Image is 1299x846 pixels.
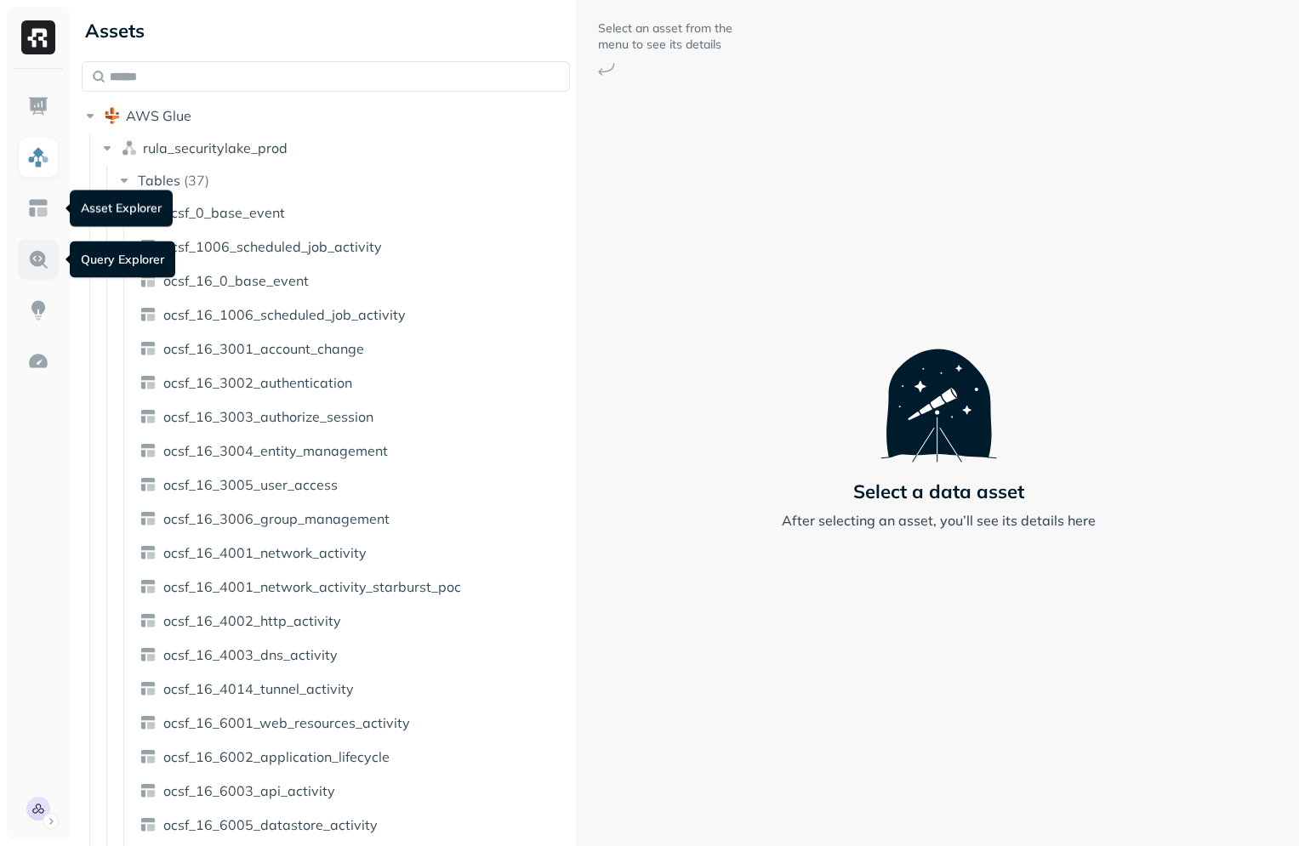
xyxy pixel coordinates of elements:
a: ocsf_16_3002_authentication [133,369,573,396]
img: Asset Explorer [27,197,49,219]
img: Ryft [21,20,55,54]
span: ocsf_16_4002_http_activity [163,612,341,629]
img: table [140,238,157,255]
img: table [140,442,157,459]
span: ocsf_16_3003_authorize_session [163,408,373,425]
a: ocsf_16_6005_datastore_activity [133,811,573,838]
span: ocsf_16_3004_entity_management [163,442,388,459]
span: ocsf_16_3006_group_management [163,510,390,527]
img: table [140,408,157,425]
div: Asset Explorer [70,190,173,227]
img: Insights [27,299,49,321]
img: table [140,476,157,493]
a: ocsf_16_3006_group_management [133,505,573,532]
img: namespace [121,139,138,156]
p: Select a data asset [853,480,1024,503]
a: ocsf_16_6001_web_resources_activity [133,709,573,736]
span: ocsf_16_3001_account_change [163,340,364,357]
img: Assets [27,146,49,168]
div: Assets [82,17,570,44]
img: table [140,748,157,765]
p: ( 37 ) [184,172,209,189]
span: ocsf_16_3002_authentication [163,374,352,391]
a: ocsf_16_4002_http_activity [133,607,573,634]
a: ocsf_16_0_base_event [133,267,573,294]
span: ocsf_16_6002_application_lifecycle [163,748,390,765]
img: Dashboard [27,95,49,117]
img: Query Explorer [27,248,49,270]
p: After selecting an asset, you’ll see its details here [782,510,1096,531]
p: Select an asset from the menu to see its details [598,20,734,53]
button: rula_securitylake_prod [99,134,571,162]
img: root [104,107,121,124]
span: ocsf_16_6003_api_activity [163,782,335,799]
span: rula_securitylake_prod [143,139,288,156]
a: ocsf_16_6002_application_lifecycle [133,743,573,770]
span: ocsf_16_4001_network_activity [163,544,367,561]
span: ocsf_16_4003_dns_activity [163,646,338,663]
span: AWS Glue [126,107,191,124]
img: table [140,272,157,289]
img: Rula [26,797,50,820]
button: AWS Glue [82,102,570,129]
a: ocsf_16_4001_network_activity [133,539,573,566]
img: table [140,816,157,833]
img: table [140,714,157,731]
a: ocsf_16_4003_dns_activity [133,641,573,668]
img: table [140,578,157,595]
span: ocsf_16_6001_web_resources_activity [163,714,410,731]
div: Query Explorer [70,241,175,278]
a: ocsf_16_4014_tunnel_activity [133,675,573,702]
span: ocsf_0_base_event [163,204,285,221]
img: table [140,374,157,391]
span: Tables [138,172,180,189]
a: ocsf_16_3003_authorize_session [133,403,573,430]
span: ocsf_16_3005_user_access [163,476,338,493]
a: ocsf_16_3004_entity_management [133,437,573,464]
button: Tables(37) [116,167,572,194]
a: ocsf_16_3001_account_change [133,335,573,362]
span: ocsf_16_0_base_event [163,272,309,289]
img: table [140,680,157,697]
img: table [140,510,157,527]
span: ocsf_16_6005_datastore_activity [163,816,378,833]
img: table [140,306,157,323]
img: table [140,782,157,799]
img: Telescope [880,315,997,462]
span: ocsf_16_1006_scheduled_job_activity [163,306,406,323]
a: ocsf_16_6003_api_activity [133,777,573,804]
a: ocsf_1006_scheduled_job_activity [133,233,573,260]
img: Optimization [27,350,49,372]
img: table [140,612,157,629]
a: ocsf_0_base_event [133,199,573,226]
img: table [140,544,157,561]
span: ocsf_1006_scheduled_job_activity [163,238,382,255]
img: table [140,340,157,357]
a: ocsf_16_3005_user_access [133,471,573,498]
span: ocsf_16_4001_network_activity_starburst_poc [163,578,461,595]
a: ocsf_16_1006_scheduled_job_activity [133,301,573,328]
a: ocsf_16_4001_network_activity_starburst_poc [133,573,573,600]
span: ocsf_16_4014_tunnel_activity [163,680,354,697]
img: Arrow [598,63,615,76]
img: table [140,646,157,663]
